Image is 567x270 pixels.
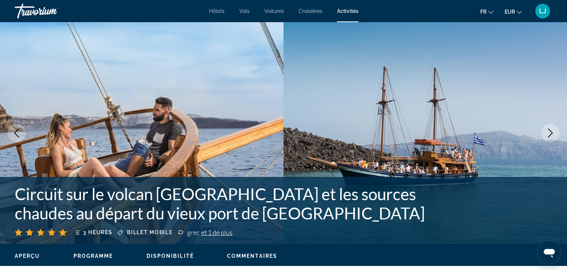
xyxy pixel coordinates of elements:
[505,9,515,15] span: EUR
[299,8,322,14] a: Croisières
[227,253,277,259] button: Commentaires
[7,124,26,142] button: Image précédente
[15,184,434,223] h1: Circuit sur le volcan [GEOGRAPHIC_DATA] et les sources chaudes au départ du vieux port de [GEOGRA...
[201,228,233,236] span: et 1 de plus
[337,8,358,14] a: Activités
[539,7,546,15] span: LJ
[264,8,284,14] a: Voitures
[127,229,172,235] span: Billet mobile
[537,240,561,264] iframe: Bouton de lancement de la fenêtre de messagerie
[480,9,487,15] span: fr
[15,1,89,21] a: Travorium
[505,6,522,17] button: Changer de devise
[187,228,233,236] div: grec
[541,124,560,142] button: Prochaine image
[533,3,552,19] button: Menu de l'utilisateur
[73,253,113,259] button: Programme
[480,6,494,17] button: Changer de langue
[147,253,194,259] button: Disponibilité
[239,8,250,14] a: Vols
[15,253,40,259] button: Aperçu
[209,8,224,14] a: Hôtels
[83,229,112,235] span: 3 heures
